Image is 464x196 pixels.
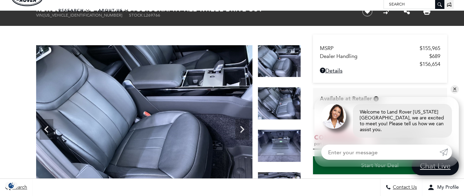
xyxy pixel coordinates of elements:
span: MSRP [320,45,420,51]
span: My Profile [434,185,459,190]
a: Submit [440,145,452,160]
img: Agent profile photo [321,104,346,129]
section: Click to Open Cookie Consent Modal [3,182,19,189]
div: Previous [40,119,53,140]
span: $155,965 [420,45,440,51]
div: Welcome to Land Rover [US_STATE][GEOGRAPHIC_DATA], we are excited to meet you! Please tell us how... [353,104,452,138]
a: MSRP $155,965 [320,45,440,51]
img: New 2025 Belgravia Green LAND ROVER Autobiography image 28 [258,45,301,77]
input: Enter your message [321,145,440,160]
a: Research [54,4,94,17]
a: Share this New 2025 Range Rover Autobiography All Wheel Drive SUV [404,7,410,16]
a: Details [320,67,440,74]
div: Next [235,119,249,140]
a: Dealer Handling $689 [320,53,440,59]
span: Available at Retailer [320,95,372,102]
button: Open user profile menu [422,179,464,196]
img: New 2025 Belgravia Green LAND ROVER Autobiography image 30 [258,129,301,162]
a: Start Your Deal [313,156,447,174]
button: Compare vehicle [382,6,392,17]
a: $156,654 [320,61,440,67]
span: $689 [429,53,440,59]
span: [US_VEHICLE_IDENTIFICATION_NUMBER] [44,13,122,18]
div: Vehicle is in stock and ready for immediate delivery. Due to demand, availability is subject to c... [374,96,379,101]
a: About Us [94,4,133,17]
img: Opt-Out Icon [3,182,19,189]
span: Dealer Handling [320,53,429,59]
img: New 2025 Belgravia Green LAND ROVER Autobiography image 29 [258,87,301,120]
span: $156,654 [420,61,440,67]
span: Contact Us [391,185,417,190]
a: Print this New 2025 Range Rover Autobiography All Wheel Drive SUV [423,7,430,16]
span: VIN: [36,13,44,18]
